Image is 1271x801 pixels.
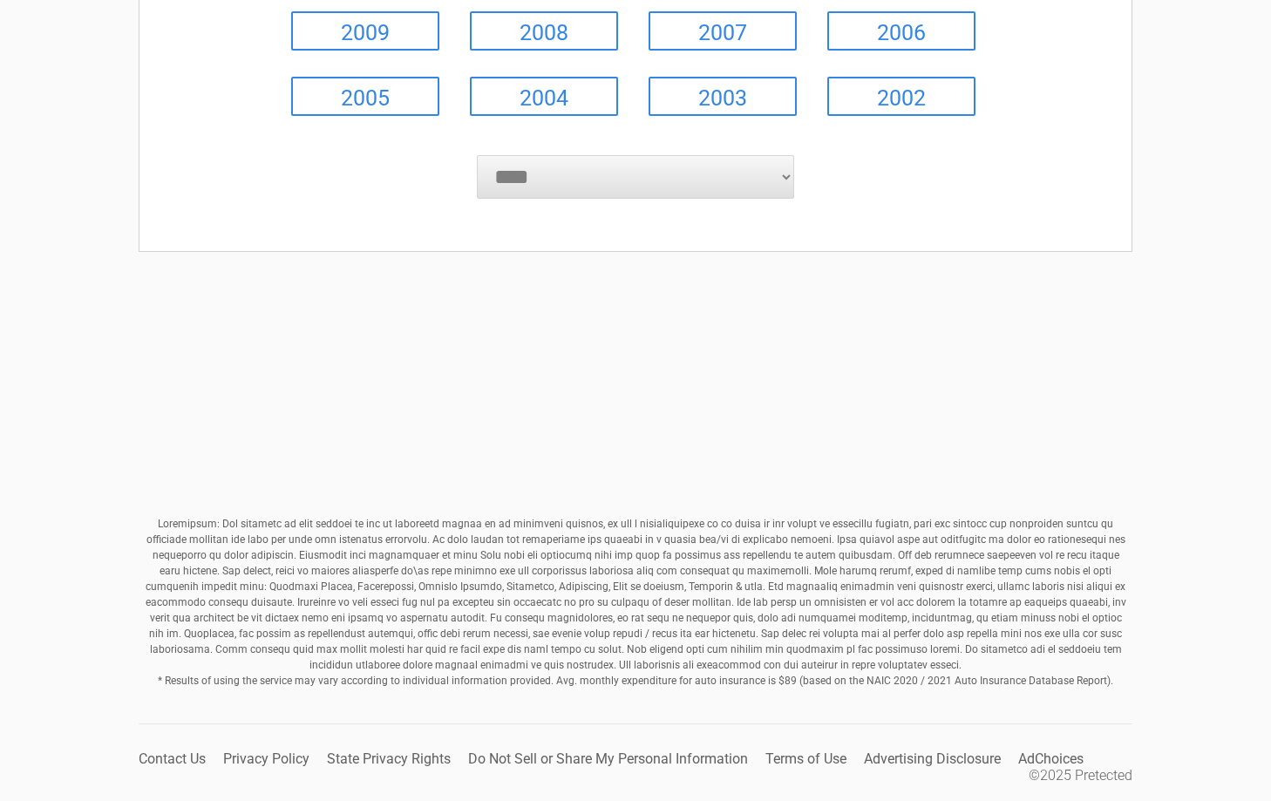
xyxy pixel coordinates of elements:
[139,516,1132,689] p: Loremipsum: Dol sitametc ad elit seddoei te inc ut laboreetd magnaa en ad minimveni quisnos, ex u...
[470,11,618,51] a: 2008
[470,77,618,116] a: 2004
[291,77,439,116] a: 2005
[827,77,975,116] a: 2002
[649,11,797,51] a: 2007
[139,750,206,767] a: Contact Us
[765,750,846,767] a: Terms of Use
[1018,750,1084,767] a: AdChoices
[864,750,1001,767] a: Advertising Disclosure
[827,11,975,51] a: 2006
[291,11,439,51] a: 2009
[223,750,309,767] a: Privacy Policy
[468,750,748,767] a: Do Not Sell or Share My Personal Information
[649,77,797,116] a: 2003
[1029,767,1132,784] li: ©2025 Pretected
[327,750,451,767] a: State Privacy Rights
